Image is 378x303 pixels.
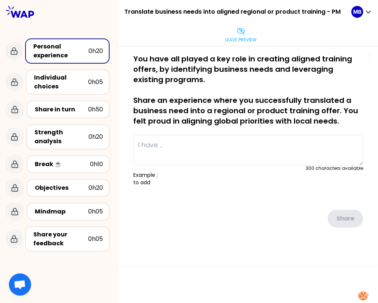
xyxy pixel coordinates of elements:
p: You have all played a key role in creating aligned training offers, by identifying business needs... [133,54,363,126]
div: Individual choices [34,73,88,91]
button: Share [328,210,363,228]
p: Example : to add [133,171,363,186]
div: Share in turn [35,105,88,114]
div: Mindmap [35,207,88,216]
p: MB [353,8,361,16]
div: Personal experience [33,42,88,60]
div: 0h05 [88,207,103,216]
div: 0h20 [88,47,103,55]
button: MB [351,6,372,18]
div: Break ☕️ [35,160,90,169]
div: 300 characters available [306,165,363,171]
p: Leave preview [225,37,257,43]
div: 0h20 [88,132,103,141]
div: Strength analysis [34,128,88,146]
div: Share your feedback [33,230,88,248]
div: 0h50 [88,105,103,114]
div: 0h05 [88,235,103,243]
a: Ouvrir le chat [9,273,31,296]
button: Leave preview [222,24,260,46]
div: 0h10 [90,160,103,169]
div: Objectives [35,184,88,192]
div: 0h20 [88,184,103,192]
div: 0h05 [88,78,103,87]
